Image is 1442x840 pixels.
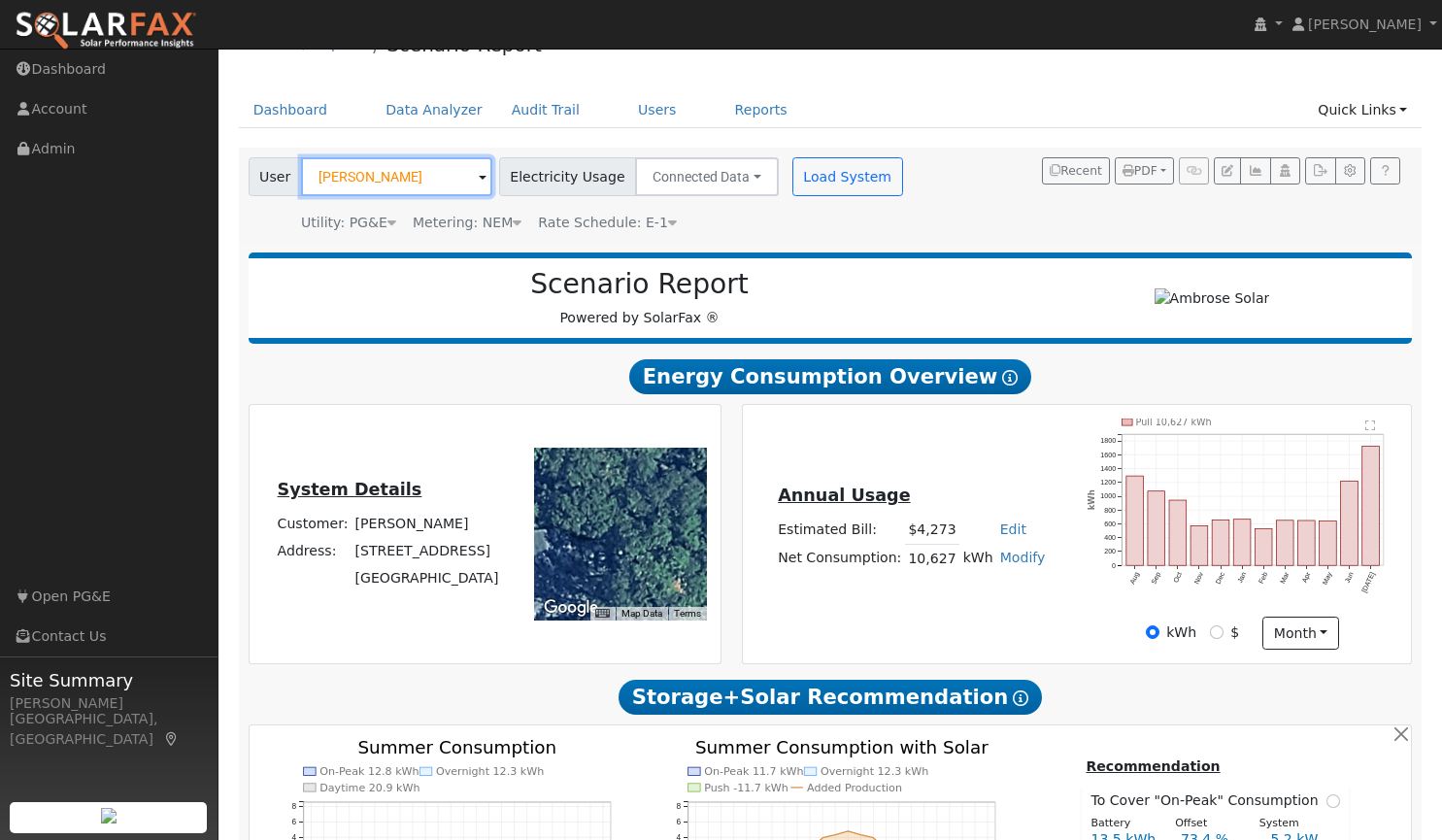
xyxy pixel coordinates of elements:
td: Customer: [274,510,352,537]
a: Users [623,92,691,128]
text: 1200 [1100,479,1116,487]
td: Address: [274,537,352,564]
a: Open this area in Google Maps (opens a new window) [539,595,603,621]
button: Map Data [621,607,662,621]
span: Energy Consumption Overview [629,359,1031,394]
span: Alias: HE1 [538,215,677,230]
text: On-Peak 11.7 kWh [705,765,805,778]
div: System [1249,816,1333,832]
circle: onclick="" [822,836,824,839]
text: Summer Consumption with Solar [695,737,989,757]
td: Net Consumption: [775,545,905,573]
button: Multi-Series Graph [1240,157,1270,185]
rect: onclick="" [1212,521,1229,566]
button: month [1262,617,1339,650]
text: 0 [1112,562,1116,570]
button: Login As [1270,157,1300,185]
div: Metering: NEM [413,213,521,233]
text: Jan [1236,571,1248,585]
text: 400 [1104,534,1116,542]
text: Added Production [808,782,903,794]
div: [PERSON_NAME] [10,693,208,714]
img: SolarFax [15,11,197,51]
text: Overnight 12.3 kWh [436,765,545,778]
rect: onclick="" [1255,529,1272,566]
text: 6 [677,817,682,826]
text: 200 [1104,549,1116,556]
span: [PERSON_NAME] [1308,17,1422,32]
u: Recommendation [1086,758,1220,774]
a: Terms [674,608,701,619]
td: kWh [959,545,996,573]
td: Estimated Bill: [775,517,905,545]
u: Annual Usage [778,486,910,505]
rect: onclick="" [1169,500,1187,565]
circle: onclick="" [834,833,837,836]
span: Electricity Usage [499,157,636,196]
a: Modify [1000,550,1046,565]
rect: onclick="" [1277,521,1294,566]
text: Oct [1172,571,1184,584]
td: [GEOGRAPHIC_DATA] [352,565,502,592]
text: Apr [1301,571,1313,585]
text: 8 [291,801,296,811]
a: Admin [252,36,296,51]
text: Aug [1128,571,1141,586]
div: Battery [1081,816,1165,832]
a: Reports [314,36,366,51]
span: Site Summary [10,667,208,693]
text: Pull 10,627 kWh [1135,417,1211,427]
text: Mar [1279,571,1291,586]
a: Audit Trail [497,92,594,128]
h2: Scenario Report [268,268,1011,301]
rect: onclick="" [1362,447,1380,566]
i: Show Help [1002,370,1018,386]
input: Select a User [301,157,492,196]
text: kWh [1087,489,1096,510]
div: Powered by SolarFax ® [258,268,1022,328]
a: Quick Links [1303,92,1422,128]
div: [GEOGRAPHIC_DATA], [GEOGRAPHIC_DATA] [10,709,208,750]
text: Summer Consumption [357,737,556,757]
td: $4,273 [905,517,959,545]
input: $ [1210,625,1224,639]
text: Feb [1258,571,1269,586]
span: Storage+Solar Recommendation [619,680,1042,715]
a: Reports [721,92,802,128]
i: Show Help [1013,690,1028,706]
a: Help Link [1370,157,1400,185]
text: Push -11.7 kWh [705,782,789,794]
button: PDF [1115,157,1174,185]
td: 10,627 [905,545,959,573]
td: [PERSON_NAME] [352,510,502,537]
text: May [1322,571,1334,587]
text: Jun [1344,571,1356,585]
text: 1800 [1100,437,1116,445]
input: kWh [1146,625,1159,639]
rect: onclick="" [1320,521,1337,566]
text: On-Peak 12.8 kWh [319,765,419,778]
text: Overnight 12.3 kWh [822,765,930,778]
img: Ambrose Solar [1155,288,1270,309]
text: 1000 [1100,492,1116,500]
a: Scenario Report [386,33,542,56]
circle: onclick="" [847,829,850,832]
rect: onclick="" [1298,521,1316,565]
button: Settings [1335,157,1365,185]
text: 600 [1104,521,1116,528]
button: Edit User [1214,157,1241,185]
a: Dashboard [239,92,343,128]
rect: onclick="" [1148,491,1165,566]
button: Load System [792,157,903,196]
a: Data Analyzer [371,92,497,128]
div: Offset [1165,816,1250,832]
button: Recent [1042,157,1110,185]
text: Nov [1192,571,1205,586]
td: [STREET_ADDRESS] [352,537,502,564]
span: To Cover "On-Peak" Consumption [1090,790,1325,811]
text: 800 [1104,507,1116,515]
button: Connected Data [635,157,779,196]
text: Daytime 20.9 kWh [319,782,419,794]
text:  [1365,420,1375,431]
text: 1600 [1100,452,1116,459]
